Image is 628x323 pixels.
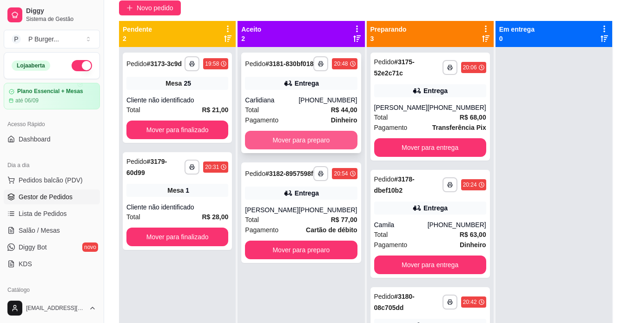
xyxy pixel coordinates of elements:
[334,170,348,177] div: 20:54
[265,60,314,67] strong: # 3181-830bf018
[126,158,167,176] strong: # 3179-60d99
[167,186,184,195] span: Mesa
[4,173,100,188] button: Pedidos balcão (PDV)
[185,186,189,195] div: 1
[19,209,67,218] span: Lista de Pedidos
[374,220,428,229] div: Camila
[19,226,60,235] span: Salão / Mesas
[245,170,265,177] span: Pedido
[123,25,152,34] p: Pendente
[202,106,229,114] strong: R$ 21,00
[126,95,228,105] div: Cliente não identificado
[370,25,407,34] p: Preparando
[126,202,228,212] div: Cliente não identificado
[165,79,182,88] span: Mesa
[123,34,152,43] p: 2
[137,3,173,13] span: Novo pedido
[4,189,100,204] a: Gestor de Pedidos
[245,215,259,225] span: Total
[205,163,219,171] div: 20:31
[374,58,395,66] span: Pedido
[26,15,96,23] span: Sistema de Gestão
[19,242,47,252] span: Diggy Bot
[428,103,486,112] div: [PHONE_NUMBER]
[295,188,319,198] div: Entrega
[423,203,448,213] div: Entrega
[374,229,388,240] span: Total
[374,122,408,133] span: Pagamento
[245,105,259,115] span: Total
[4,206,100,221] a: Lista de Pedidos
[4,83,100,109] a: Plano Essencial + Mesasaté 06/09
[374,293,415,311] strong: # 3180-08c705dd
[4,223,100,238] a: Salão / Mesas
[306,226,357,234] strong: Cartão de débito
[463,298,477,306] div: 20:42
[245,131,357,149] button: Mover para preparo
[26,7,96,15] span: Diggy
[374,58,415,77] strong: # 3175-52e2c71c
[241,34,261,43] p: 2
[245,115,278,125] span: Pagamento
[245,60,265,67] span: Pedido
[147,60,182,67] strong: # 3173-3c9d
[241,25,261,34] p: Aceito
[4,297,100,319] button: [EMAIL_ADDRESS][DOMAIN_NAME]
[26,304,85,312] span: [EMAIL_ADDRESS][DOMAIN_NAME]
[370,34,407,43] p: 3
[374,138,486,157] button: Mover para entrega
[428,220,486,229] div: [PHONE_NUMBER]
[4,132,100,147] a: Dashboard
[126,5,133,11] span: plus
[15,97,39,104] article: até 06/09
[331,216,357,223] strong: R$ 77,00
[19,135,51,144] span: Dashboard
[463,181,477,188] div: 20:24
[245,225,278,235] span: Pagamento
[184,79,191,88] div: 25
[126,60,147,67] span: Pedido
[298,95,357,105] div: [PHONE_NUMBER]
[423,86,448,95] div: Entrega
[245,95,298,105] div: Carlidiana
[295,79,319,88] div: Entrega
[463,64,477,71] div: 20:06
[28,34,59,44] div: P Burger ...
[460,114,486,121] strong: R$ 68,00
[374,240,408,250] span: Pagamento
[460,231,486,238] strong: R$ 63,00
[245,205,298,215] div: [PERSON_NAME]
[298,205,357,215] div: [PHONE_NUMBER]
[205,60,219,67] div: 19:58
[126,158,147,165] span: Pedido
[12,61,50,71] div: Loja aberta
[334,60,348,67] div: 20:48
[265,170,313,177] strong: # 3182-8957598f
[4,4,100,26] a: DiggySistema de Gestão
[17,88,83,95] article: Plano Essencial + Mesas
[374,256,486,274] button: Mover para entrega
[202,213,229,221] strong: R$ 28,00
[4,283,100,297] div: Catálogo
[19,192,73,202] span: Gestor de Pedidos
[374,175,395,183] span: Pedido
[245,241,357,259] button: Mover para preparo
[126,212,140,222] span: Total
[374,175,415,194] strong: # 3178-dbef10b2
[499,25,535,34] p: Em entrega
[432,124,486,131] strong: Transferência Pix
[119,0,181,15] button: Novo pedido
[4,240,100,255] a: Diggy Botnovo
[12,34,21,44] span: P
[374,112,388,122] span: Total
[4,256,100,271] a: KDS
[374,103,428,112] div: [PERSON_NAME]
[331,116,357,124] strong: Dinheiro
[126,121,228,139] button: Mover para finalizado
[4,158,100,173] div: Dia a dia
[126,105,140,115] span: Total
[4,30,100,48] button: Select a team
[19,259,32,269] span: KDS
[331,106,357,114] strong: R$ 44,00
[460,241,486,249] strong: Dinheiro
